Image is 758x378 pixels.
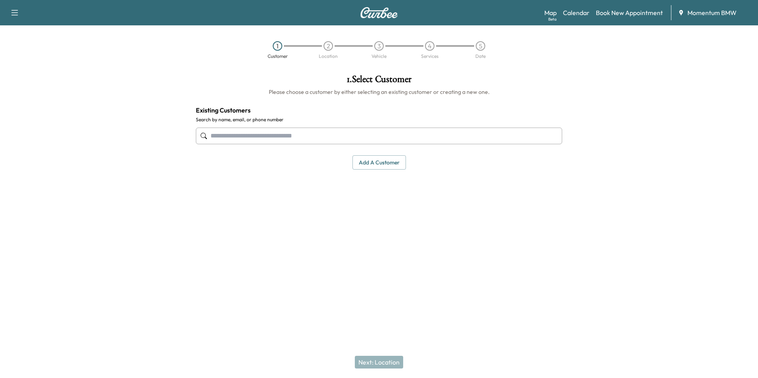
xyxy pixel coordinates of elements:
label: Search by name, email, or phone number [196,116,562,123]
button: Add a customer [352,155,406,170]
div: Services [421,54,438,59]
div: 4 [425,41,435,51]
div: Location [319,54,338,59]
a: Book New Appointment [596,8,663,17]
h1: 1 . Select Customer [196,74,562,88]
h4: Existing Customers [196,105,562,115]
h6: Please choose a customer by either selecting an existing customer or creating a new one. [196,88,562,96]
a: MapBeta [544,8,557,17]
div: Date [475,54,486,59]
div: Vehicle [371,54,387,59]
div: 5 [476,41,485,51]
div: 3 [374,41,384,51]
div: 2 [323,41,333,51]
div: Customer [268,54,288,59]
img: Curbee Logo [360,7,398,18]
div: 1 [273,41,282,51]
span: Momentum BMW [687,8,737,17]
a: Calendar [563,8,590,17]
div: Beta [548,16,557,22]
